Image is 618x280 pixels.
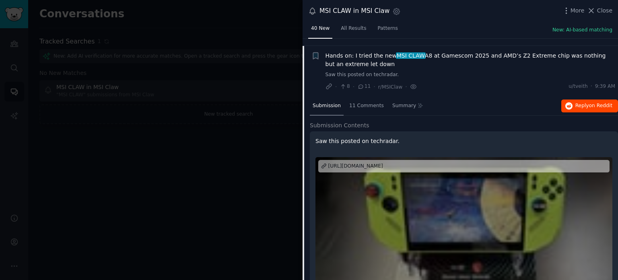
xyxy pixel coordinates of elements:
[315,137,612,145] p: Saw this posted on techradar.
[597,6,612,15] span: Close
[311,25,330,32] span: 40 New
[310,121,369,130] span: Submission Contents
[340,83,350,90] span: 8
[349,102,384,110] span: 11 Comments
[562,6,585,15] button: More
[591,83,592,90] span: ·
[571,6,585,15] span: More
[375,22,401,39] a: Patterns
[392,102,416,110] span: Summary
[375,33,405,39] span: r/Handhelds
[325,52,616,68] a: Hands on: I tried the newMSI CLAWA8 at Gamescom 2025 and AMD’s Z2 Extreme chip was nothing but an...
[587,6,612,15] button: Close
[328,163,383,170] div: [URL][DOMAIN_NAME]
[319,6,389,16] div: MSI CLAW in MSI Claw
[325,71,616,79] a: Saw this posted on techradar.
[405,83,407,91] span: ·
[378,84,403,90] span: r/MSIClaw
[569,83,587,90] span: u/tveith
[341,25,366,32] span: All Results
[575,102,612,110] span: Reply
[561,100,618,112] button: Replyon Reddit
[396,52,426,59] span: MSI CLAW
[373,83,375,91] span: ·
[335,83,337,91] span: ·
[589,103,612,108] span: on Reddit
[325,52,616,68] span: Hands on: I tried the new A8 at Gamescom 2025 and AMD’s Z2 Extreme chip was nothing but an extrem...
[313,102,341,110] span: Submission
[308,22,332,39] a: 40 New
[595,83,615,90] span: 9:39 AM
[357,83,371,90] span: 11
[338,22,369,39] a: All Results
[552,27,612,34] button: New: AI-based matching
[378,25,398,32] span: Patterns
[353,83,354,91] span: ·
